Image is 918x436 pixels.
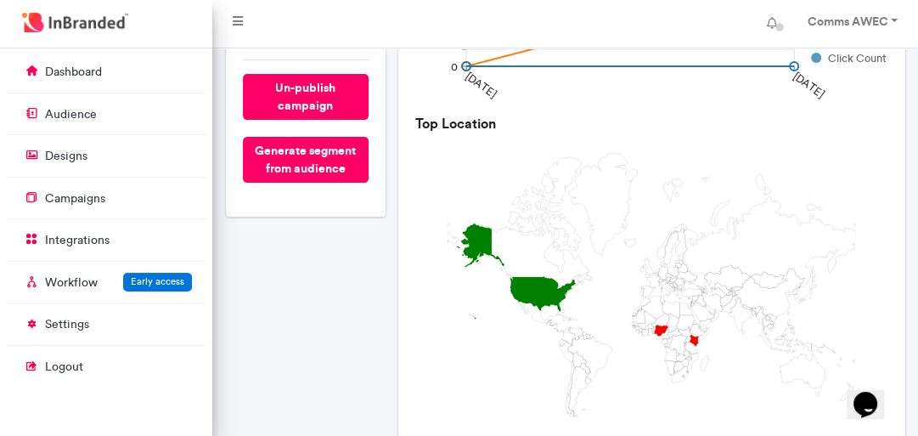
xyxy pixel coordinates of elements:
[45,275,98,292] p: Workflow
[7,139,206,172] a: designs
[243,74,369,120] button: un-publish campaign
[807,14,887,29] strong: Comms AWEC
[45,106,97,123] p: audience
[451,60,458,73] text: 0
[45,190,105,207] p: campaigns
[7,55,206,88] a: dashboard
[790,7,911,41] a: Comms AWEC
[45,316,89,333] p: settings
[791,70,827,100] text: [DATE]
[7,98,206,130] a: audience
[7,266,206,298] a: WorkflowEarly access
[7,182,206,214] a: campaigns
[18,8,132,37] img: InBranded Logo
[243,137,369,183] button: Generate segment from audience
[131,275,184,287] span: Early access
[45,359,83,376] p: logout
[45,64,102,81] p: dashboard
[415,116,887,132] h6: Top Location
[463,70,499,100] text: [DATE]
[45,232,110,249] p: integrations
[45,148,87,165] p: designs
[7,224,206,256] a: integrations
[7,308,206,340] a: settings
[847,368,901,419] iframe: chat widget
